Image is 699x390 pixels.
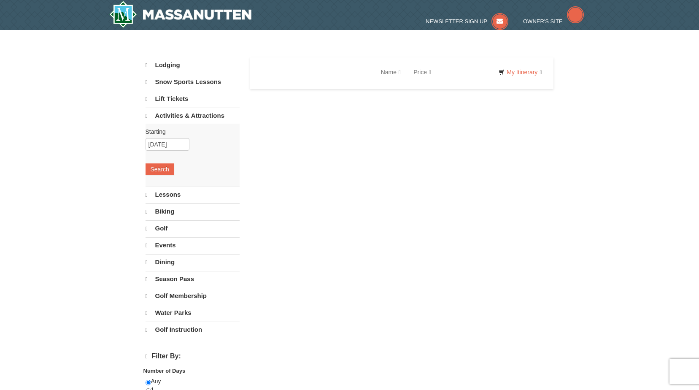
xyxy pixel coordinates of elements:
a: My Itinerary [493,66,547,79]
a: Season Pass [146,271,240,287]
label: Starting [146,127,233,136]
a: Activities & Attractions [146,108,240,124]
a: Lift Tickets [146,91,240,107]
a: Golf Instruction [146,322,240,338]
a: Lodging [146,57,240,73]
a: Events [146,237,240,253]
a: Price [407,64,437,81]
a: Water Parks [146,305,240,321]
a: Dining [146,254,240,270]
button: Search [146,163,174,175]
a: Golf [146,220,240,236]
a: Biking [146,203,240,219]
a: Snow Sports Lessons [146,74,240,90]
strong: Number of Days [143,368,186,374]
img: Massanutten Resort Logo [109,1,252,28]
span: Owner's Site [523,18,563,24]
a: Owner's Site [523,18,584,24]
a: Newsletter Sign Up [426,18,508,24]
span: Newsletter Sign Up [426,18,487,24]
a: Lessons [146,187,240,203]
a: Massanutten Resort [109,1,252,28]
a: Name [375,64,407,81]
h4: Filter By: [146,352,240,360]
a: Golf Membership [146,288,240,304]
